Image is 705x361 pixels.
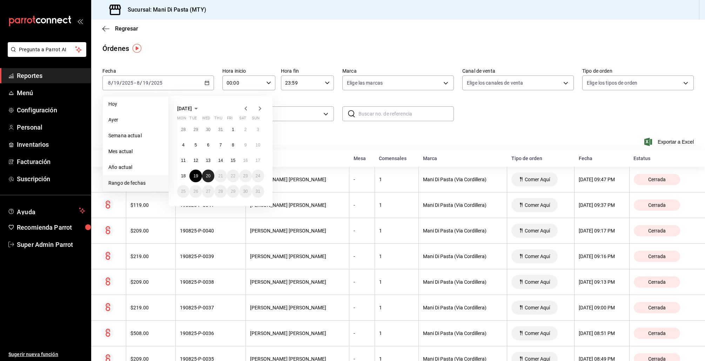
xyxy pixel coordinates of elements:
div: [DATE] 09:17 PM [579,228,625,234]
button: August 22, 2025 [227,170,239,182]
span: Comer Aquí [522,254,553,259]
label: Canal de venta [462,68,574,73]
span: Sugerir nueva función [8,351,85,358]
abbr: August 7, 2025 [220,143,222,147]
abbr: August 23, 2025 [243,173,248,178]
span: Mes actual [108,148,163,155]
span: Comer Aquí [522,305,553,310]
abbr: August 27, 2025 [206,189,210,194]
div: Marca [423,156,503,161]
a: Pregunta a Parrot AI [5,51,86,58]
abbr: August 29, 2025 [231,189,235,194]
span: Menú [17,88,85,98]
button: August 5, 2025 [189,139,202,151]
abbr: Wednesday [202,116,210,123]
span: Configuración [17,105,85,115]
div: Fecha [579,156,625,161]
div: [PERSON_NAME] [PERSON_NAME] [250,305,345,310]
button: August 6, 2025 [202,139,214,151]
abbr: August 30, 2025 [243,189,248,194]
span: / [111,80,113,86]
abbr: August 8, 2025 [232,143,234,147]
div: [DATE] 08:51 PM [579,330,625,336]
div: 190825-P-0040 [180,228,241,234]
div: [PERSON_NAME] [PERSON_NAME] [250,177,345,182]
span: Cerrada [645,228,669,234]
abbr: August 2, 2025 [244,127,247,132]
div: - [354,202,370,208]
button: August 26, 2025 [189,185,202,198]
div: Mani Di Pasta (Via Cordillera) [423,254,503,259]
div: - [354,228,370,234]
div: $209.00 [130,228,172,234]
div: [DATE] 09:16 PM [579,254,625,259]
button: August 7, 2025 [214,139,227,151]
div: Usuario [250,156,345,161]
abbr: Friday [227,116,233,123]
button: August 27, 2025 [202,185,214,198]
div: 1 [379,330,415,336]
abbr: August 10, 2025 [256,143,260,147]
div: [DATE] 09:13 PM [579,279,625,285]
span: Elige los canales de venta [467,79,523,86]
span: [DATE] [177,106,192,111]
button: August 13, 2025 [202,154,214,167]
abbr: Saturday [239,116,246,123]
button: August 15, 2025 [227,154,239,167]
button: August 1, 2025 [227,123,239,136]
div: [DATE] 09:00 PM [579,305,625,310]
abbr: July 31, 2025 [218,127,223,132]
div: Mani Di Pasta (Via Cordillera) [423,330,503,336]
button: Pregunta a Parrot AI [8,42,86,57]
div: Mani Di Pasta (Via Cordillera) [423,305,503,310]
span: Cerrada [645,202,669,208]
abbr: August 18, 2025 [181,173,186,178]
span: Reportes [17,71,85,80]
button: August 11, 2025 [177,154,189,167]
abbr: August 11, 2025 [181,158,186,163]
div: 190825-P-0037 [180,305,241,310]
abbr: Thursday [214,116,222,123]
abbr: July 29, 2025 [193,127,198,132]
button: July 28, 2025 [177,123,189,136]
div: [PERSON_NAME] [PERSON_NAME] [250,330,345,336]
button: August 23, 2025 [239,170,251,182]
abbr: August 9, 2025 [244,143,247,147]
button: August 3, 2025 [252,123,264,136]
span: Comer Aquí [522,177,553,182]
div: [PERSON_NAME] [PERSON_NAME] [250,202,345,208]
span: Regresar [115,25,138,32]
span: Año actual [108,164,163,171]
abbr: August 31, 2025 [256,189,260,194]
span: Comer Aquí [522,202,553,208]
abbr: August 17, 2025 [256,158,260,163]
span: Comer Aquí [522,330,553,336]
div: 1 [379,279,415,285]
div: 1 [379,305,415,310]
span: Semana actual [108,132,163,139]
abbr: August 19, 2025 [193,173,198,178]
input: -- [142,80,149,86]
span: Comer Aquí [522,279,553,285]
button: August 16, 2025 [239,154,251,167]
button: August 25, 2025 [177,185,189,198]
abbr: August 26, 2025 [193,189,198,194]
button: August 12, 2025 [189,154,202,167]
div: Mani Di Pasta (Via Cordillera) [423,228,503,234]
input: ---- [151,80,163,86]
abbr: August 22, 2025 [231,173,235,178]
span: - [134,80,136,86]
span: Cerrada [645,330,669,336]
abbr: August 14, 2025 [218,158,223,163]
span: / [149,80,151,86]
label: Fecha [102,68,214,73]
abbr: August 1, 2025 [232,127,234,132]
span: Recomienda Parrot [17,223,85,232]
button: August 10, 2025 [252,139,264,151]
abbr: August 15, 2025 [231,158,235,163]
div: Órdenes [102,43,129,54]
h3: Sucursal: Mani Di Pasta (MTY) [122,6,206,14]
abbr: July 30, 2025 [206,127,210,132]
button: August 24, 2025 [252,170,264,182]
button: [DATE] [177,104,200,113]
